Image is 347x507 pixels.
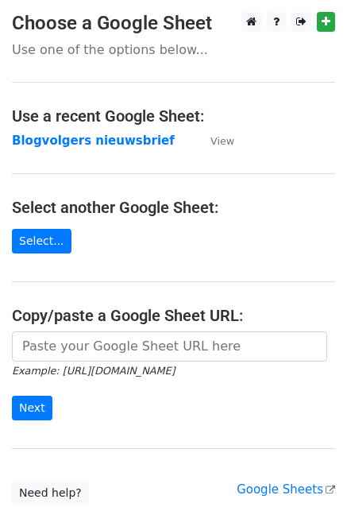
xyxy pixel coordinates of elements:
a: Blogvolgers nieuwsbrief [12,134,175,148]
a: View [195,134,234,148]
h4: Use a recent Google Sheet: [12,106,335,126]
small: Example: [URL][DOMAIN_NAME] [12,365,175,377]
a: Google Sheets [237,482,335,497]
a: Need help? [12,481,89,505]
h3: Choose a Google Sheet [12,12,335,35]
h4: Select another Google Sheet: [12,198,335,217]
small: View [210,135,234,147]
h4: Copy/paste a Google Sheet URL: [12,306,335,325]
input: Next [12,396,52,420]
p: Use one of the options below... [12,41,335,58]
input: Paste your Google Sheet URL here [12,331,327,362]
a: Select... [12,229,71,253]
